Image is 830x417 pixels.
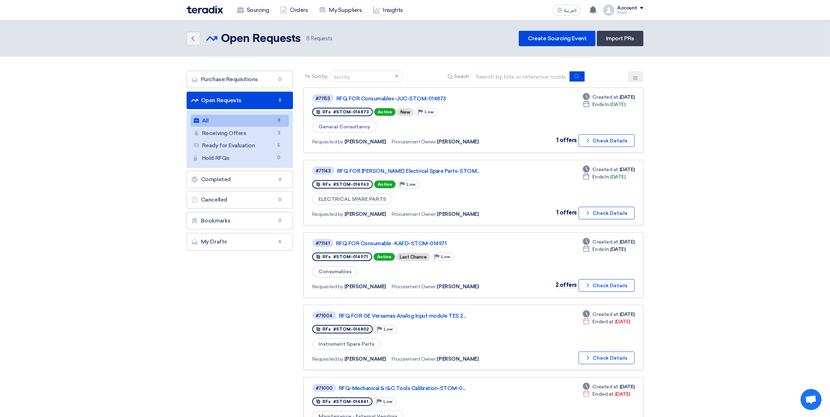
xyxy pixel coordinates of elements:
button: Check Details [579,134,635,147]
a: Completed6 [187,171,293,188]
a: Create Sourcing Event [519,31,595,46]
span: Ended at [593,390,614,398]
span: Low [406,182,416,187]
span: [PERSON_NAME] [344,283,386,290]
a: RFQ FOR GE Versamax Analog Input module TES 2... [339,313,514,319]
div: [DATE] [583,311,635,318]
span: Sort by [312,73,327,80]
a: Import PRs [597,31,643,46]
a: Bookmarks0 [187,212,293,229]
div: [DATE] [583,390,630,398]
span: RFx [322,109,331,114]
span: #STOM-014971 [333,254,368,259]
a: RFQ-Mechanical & I&C Tools Calibration-STOM-0... [339,385,514,391]
span: Created at [593,311,618,318]
span: Requested by [312,138,343,146]
a: My Drafts4 [187,233,293,250]
div: #71143 [316,169,331,173]
span: Instrument Spare Parts [312,338,381,350]
span: Consumables [312,266,358,277]
span: 1 offers [556,209,577,216]
span: #STOM-014873 [333,109,369,114]
a: Purchase Requisitions0 [187,71,293,88]
span: 8 [306,35,309,42]
span: Ends In [593,101,609,108]
img: profile_test.png [603,5,614,16]
a: My Suppliers [313,2,367,18]
a: RFQ FOR [PERSON_NAME] Electrical Spare Parts-STOM... [337,168,512,174]
button: Check Details [579,207,635,219]
h2: Open Requests [221,32,301,46]
span: 3 [275,129,283,137]
span: 0 [275,154,283,162]
a: RFQ FOR Consumables-JUC-STOM-014873 [336,96,511,102]
div: #71000 [316,386,333,390]
span: 0 [276,196,284,203]
span: Low [441,254,450,259]
div: Account [617,5,637,11]
div: #71141 [316,241,330,246]
div: [DATE] [583,383,635,390]
a: Cancelled0 [187,191,293,208]
span: Procurement Owner [392,355,436,363]
span: RFx [322,399,331,404]
span: Requested by [312,355,343,363]
img: Teradix logo [187,6,223,14]
button: العربية [553,5,581,16]
span: Low [383,399,392,404]
span: 8 [275,117,283,124]
span: Active [374,108,396,116]
button: Check Details [579,279,635,292]
span: Procurement Owner [392,283,436,290]
div: New [397,108,414,116]
div: Last Chance [396,253,430,261]
button: Check Details [579,352,635,364]
span: [PERSON_NAME] [437,283,479,290]
span: ELECTRICAL SPARE PARTS [312,193,392,205]
span: 0 [276,217,284,224]
span: Low [425,109,434,114]
div: [DATE] [583,101,626,108]
a: Ready for Evaluation [191,140,289,151]
span: #STOM-014841 [333,399,368,404]
span: 4 [276,238,284,245]
span: 2 offers [556,282,577,288]
a: Open Requests8 [187,92,293,109]
span: Active [374,181,396,188]
div: [DATE] [583,318,630,325]
span: RFx [322,182,331,187]
span: [PERSON_NAME] [437,138,479,146]
span: Requested by [312,283,343,290]
span: Active [374,253,395,261]
span: Search [454,73,469,80]
div: [DATE] [583,93,635,101]
span: [PERSON_NAME] [437,355,479,363]
a: Orders [274,2,313,18]
span: Ends In [593,246,609,253]
span: [PERSON_NAME] [344,211,386,218]
span: Created at [593,383,618,390]
span: General Consultancy [312,121,377,133]
span: RFx [322,327,331,332]
a: RFQ FOR Consumable -KAFD-STOM-014971 [336,240,511,247]
span: RFx [322,254,331,259]
span: Procurement Owner [392,138,436,146]
div: #71153 [316,96,330,101]
span: Requests [306,35,333,43]
span: Low [384,327,393,332]
a: Open chat [801,389,822,410]
span: [PERSON_NAME] [344,355,386,363]
span: [PERSON_NAME] [437,211,479,218]
div: #71004 [316,313,333,318]
a: Sourcing [231,2,274,18]
div: [DATE] [583,246,626,253]
span: Created at [593,238,618,246]
span: 5 [275,142,283,149]
span: Requested by [312,211,343,218]
a: Hold RFQs [191,152,289,164]
div: [DATE] [583,173,626,181]
span: Ends In [593,173,609,181]
div: Khalil [617,11,643,15]
input: Search by title or reference number [472,71,570,82]
span: Procurement Owner [392,211,436,218]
